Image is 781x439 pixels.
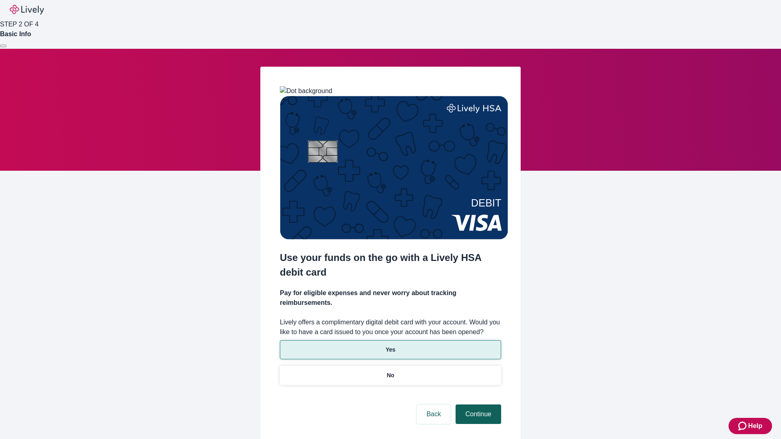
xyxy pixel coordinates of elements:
[748,421,762,431] span: Help
[280,250,501,280] h2: Use your funds on the go with a Lively HSA debit card
[729,418,772,434] button: Zendesk support iconHelp
[417,404,451,424] button: Back
[280,317,501,337] label: Lively offers a complimentary digital debit card with your account. Would you like to have a card...
[456,404,501,424] button: Continue
[280,86,332,96] img: Dot background
[280,340,501,359] button: Yes
[10,5,44,15] img: Lively
[387,371,395,380] p: No
[280,366,501,385] button: No
[280,288,501,308] h4: Pay for eligible expenses and never worry about tracking reimbursements.
[738,421,748,431] svg: Zendesk support icon
[280,96,508,239] img: Debit card
[386,346,395,354] p: Yes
